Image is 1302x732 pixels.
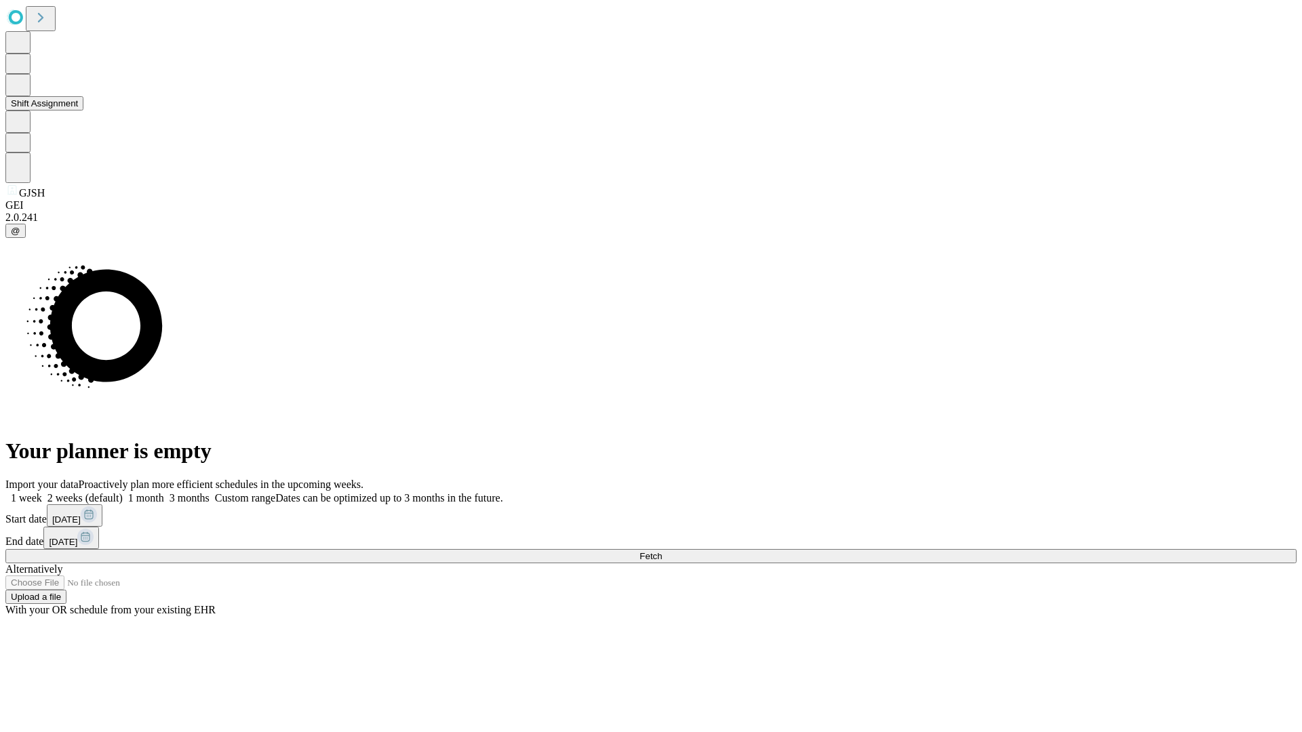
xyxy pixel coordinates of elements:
[43,527,99,549] button: [DATE]
[52,514,81,525] span: [DATE]
[275,492,502,504] span: Dates can be optimized up to 3 months in the future.
[5,549,1297,563] button: Fetch
[5,604,216,615] span: With your OR schedule from your existing EHR
[5,199,1297,211] div: GEI
[5,563,62,575] span: Alternatively
[5,439,1297,464] h1: Your planner is empty
[215,492,275,504] span: Custom range
[5,211,1297,224] div: 2.0.241
[5,590,66,604] button: Upload a file
[128,492,164,504] span: 1 month
[5,527,1297,549] div: End date
[19,187,45,199] span: GJSH
[47,492,123,504] span: 2 weeks (default)
[11,492,42,504] span: 1 week
[5,224,26,238] button: @
[11,226,20,236] span: @
[5,504,1297,527] div: Start date
[79,479,363,490] span: Proactively plan more efficient schedules in the upcoming weeks.
[5,96,83,110] button: Shift Assignment
[170,492,210,504] span: 3 months
[49,537,77,547] span: [DATE]
[5,479,79,490] span: Import your data
[47,504,102,527] button: [DATE]
[639,551,662,561] span: Fetch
